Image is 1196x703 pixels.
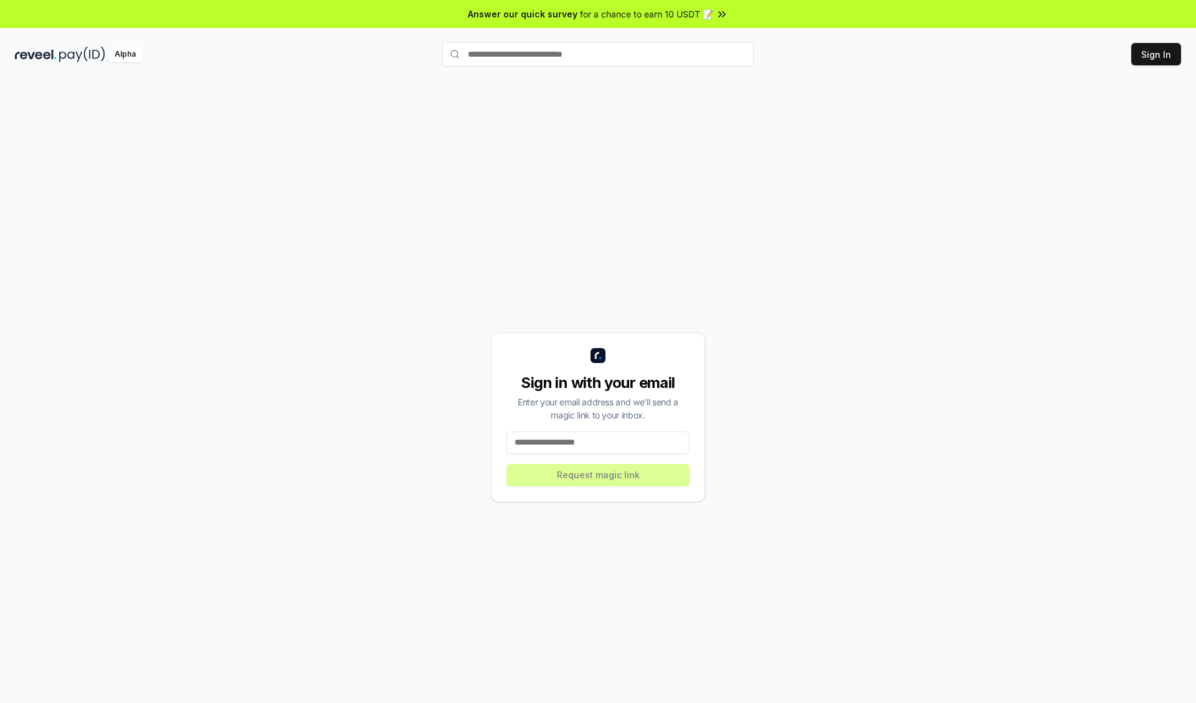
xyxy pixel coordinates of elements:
div: Enter your email address and we’ll send a magic link to your inbox. [506,395,690,422]
span: for a chance to earn 10 USDT 📝 [580,7,713,21]
span: Answer our quick survey [468,7,577,21]
img: pay_id [59,47,105,62]
div: Alpha [108,47,143,62]
button: Sign In [1131,43,1181,65]
img: logo_small [591,348,605,363]
div: Sign in with your email [506,373,690,393]
img: reveel_dark [15,47,57,62]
